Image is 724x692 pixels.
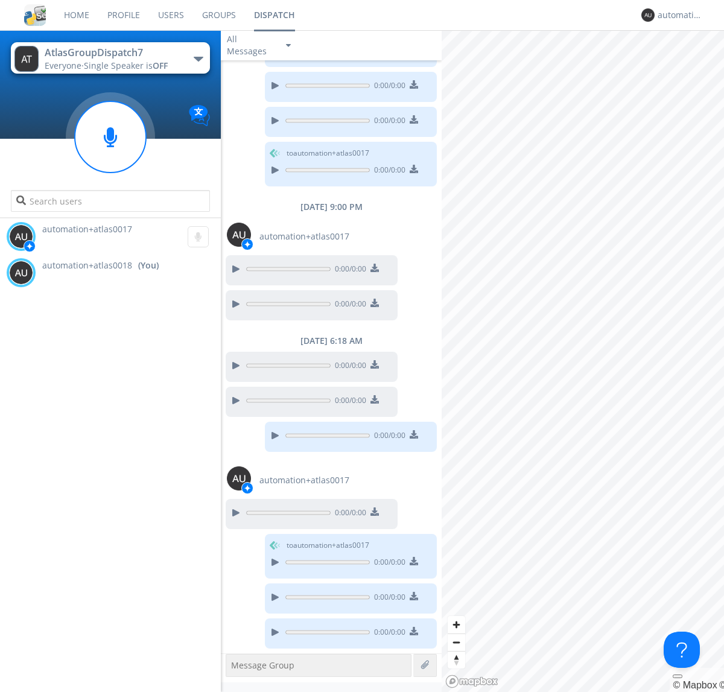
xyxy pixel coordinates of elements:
[370,115,405,129] span: 0:00 / 0:00
[673,680,717,690] a: Mapbox
[410,592,418,600] img: download media button
[11,190,209,212] input: Search users
[227,466,251,490] img: 373638.png
[641,8,655,22] img: 373638.png
[370,299,379,307] img: download media button
[673,675,682,678] button: Toggle attribution
[227,33,275,57] div: All Messages
[370,360,379,369] img: download media button
[331,299,366,312] span: 0:00 / 0:00
[370,395,379,404] img: download media button
[448,651,465,668] button: Reset bearing to north
[153,60,168,71] span: OFF
[664,632,700,668] iframe: Toggle Customer Support
[42,223,132,235] span: automation+atlas0017
[227,223,251,247] img: 373638.png
[410,80,418,89] img: download media button
[9,261,33,285] img: 373638.png
[410,557,418,565] img: download media button
[287,540,369,551] span: to automation+atlas0017
[658,9,703,21] div: automation+atlas0018
[189,105,210,126] img: Translation enabled
[286,44,291,47] img: caret-down-sm.svg
[331,264,366,277] span: 0:00 / 0:00
[410,627,418,635] img: download media button
[370,592,405,605] span: 0:00 / 0:00
[84,60,168,71] span: Single Speaker is
[259,230,349,243] span: automation+atlas0017
[410,165,418,173] img: download media button
[448,633,465,651] button: Zoom out
[9,224,33,249] img: 373638.png
[24,4,46,26] img: cddb5a64eb264b2086981ab96f4c1ba7
[331,360,366,373] span: 0:00 / 0:00
[331,395,366,408] span: 0:00 / 0:00
[42,259,132,271] span: automation+atlas0018
[287,148,369,159] span: to automation+atlas0017
[370,80,405,94] span: 0:00 / 0:00
[331,507,366,521] span: 0:00 / 0:00
[138,259,159,271] div: (You)
[370,627,405,640] span: 0:00 / 0:00
[448,652,465,668] span: Reset bearing to north
[445,675,498,688] a: Mapbox logo
[11,42,209,74] button: AtlasGroupDispatch7Everyone·Single Speaker isOFF
[410,115,418,124] img: download media button
[221,335,442,347] div: [DATE] 6:18 AM
[370,264,379,272] img: download media button
[370,165,405,178] span: 0:00 / 0:00
[259,474,349,486] span: automation+atlas0017
[45,46,180,60] div: AtlasGroupDispatch7
[448,616,465,633] button: Zoom in
[221,201,442,213] div: [DATE] 9:00 PM
[370,430,405,443] span: 0:00 / 0:00
[14,46,39,72] img: 373638.png
[410,430,418,439] img: download media button
[370,507,379,516] img: download media button
[370,557,405,570] span: 0:00 / 0:00
[45,60,180,72] div: Everyone ·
